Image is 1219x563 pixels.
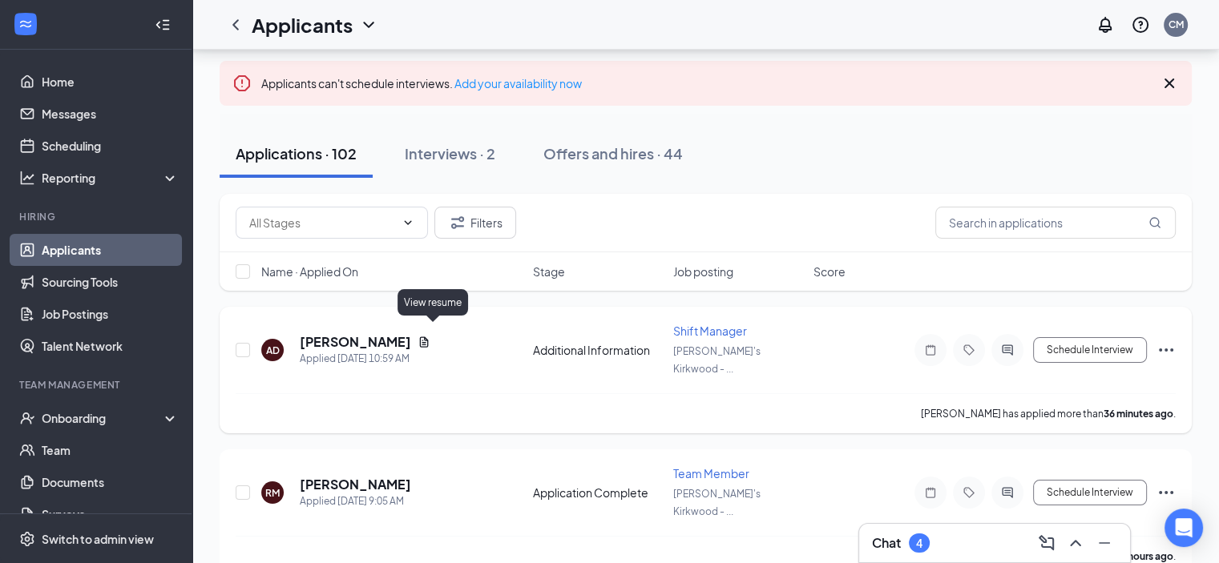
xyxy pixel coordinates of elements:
span: Team Member [673,466,749,481]
div: RM [265,486,280,500]
div: Applied [DATE] 9:05 AM [300,493,411,509]
svg: Collapse [155,17,171,33]
a: Messages [42,98,179,130]
svg: Filter [448,213,467,232]
a: Documents [42,466,179,498]
svg: Analysis [19,170,35,186]
svg: WorkstreamLogo [18,16,34,32]
input: Search in applications [935,207,1176,239]
div: Applications · 102 [236,143,357,163]
svg: Minimize [1095,533,1114,553]
h1: Applicants [252,11,353,38]
span: Job posting [673,263,733,279]
svg: QuestionInfo [1131,15,1150,34]
svg: ChevronDown [402,216,414,229]
button: ComposeMessage [1034,530,1060,556]
div: Team Management [19,378,176,392]
span: [PERSON_NAME]'s Kirkwood - ... [673,488,761,517]
input: All Stages [249,214,395,231]
svg: Error [232,74,252,93]
button: Filter Filters [434,207,516,239]
div: Hiring [19,210,176,223]
svg: Notifications [1096,15,1115,34]
svg: MagnifyingGlass [1148,216,1161,229]
a: Surveys [42,498,179,530]
span: Shift Manager [673,324,747,338]
svg: ChevronLeft [226,15,245,34]
span: Name · Applied On [261,263,358,279]
a: Team [42,434,179,466]
span: Applicants can't schedule interviews. [261,76,582,90]
span: Score [813,263,846,279]
p: [PERSON_NAME] has applied more than . [921,407,1176,420]
svg: ChevronDown [359,15,378,34]
div: Interviews · 2 [405,143,495,163]
div: Reporting [42,170,180,186]
div: Offers and hires · 44 [543,143,683,163]
svg: ComposeMessage [1037,533,1056,553]
svg: Note [921,344,940,356]
div: Switch to admin view [42,531,154,547]
div: Onboarding [42,410,165,426]
a: Talent Network [42,330,179,362]
svg: ActiveChat [998,486,1017,499]
svg: Settings [19,531,35,547]
svg: Cross [1160,74,1179,93]
svg: ActiveChat [998,344,1017,356]
div: AD [266,344,280,357]
span: [PERSON_NAME]'s Kirkwood - ... [673,345,761,375]
a: Home [42,66,179,98]
div: Additional Information [533,342,664,358]
button: Schedule Interview [1033,480,1147,505]
div: View resume [398,289,468,316]
svg: Tag [959,486,979,499]
svg: Ellipses [1156,340,1176,360]
div: Application Complete [533,485,664,501]
button: Minimize [1092,530,1117,556]
svg: ChevronUp [1066,533,1085,553]
svg: Ellipses [1156,483,1176,502]
h5: [PERSON_NAME] [300,476,411,493]
b: 2 hours ago [1120,550,1173,562]
h5: [PERSON_NAME] [300,333,411,351]
button: Schedule Interview [1033,337,1147,363]
a: Add your availability now [454,76,582,90]
a: Scheduling [42,130,179,162]
div: Applied [DATE] 10:59 AM [300,351,430,367]
a: Sourcing Tools [42,266,179,298]
b: 36 minutes ago [1104,408,1173,420]
svg: Tag [959,344,979,356]
h3: Chat [872,534,901,552]
div: Open Intercom Messenger [1165,509,1203,547]
button: ChevronUp [1063,530,1088,556]
svg: Document [418,336,430,348]
div: CM [1169,18,1184,31]
svg: UserCheck [19,410,35,426]
a: Applicants [42,234,179,266]
svg: Note [921,486,940,499]
div: 4 [916,537,922,550]
span: Stage [533,263,565,279]
a: Job Postings [42,298,179,330]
